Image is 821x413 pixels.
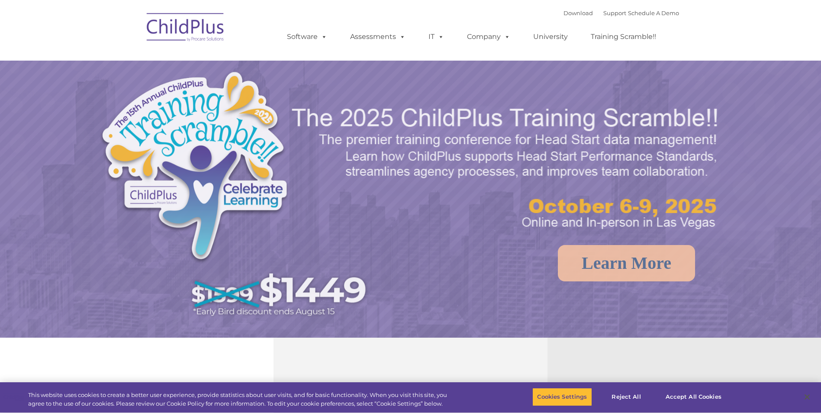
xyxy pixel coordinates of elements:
[532,388,592,406] button: Cookies Settings
[120,93,157,99] span: Phone number
[341,28,414,45] a: Assessments
[798,387,817,407] button: Close
[278,28,336,45] a: Software
[563,10,593,16] a: Download
[28,391,451,408] div: This website uses cookies to create a better user experience, provide statistics about user visit...
[558,245,695,281] a: Learn More
[628,10,679,16] a: Schedule A Demo
[603,10,626,16] a: Support
[458,28,519,45] a: Company
[599,388,654,406] button: Reject All
[120,57,147,64] span: Last name
[525,28,576,45] a: University
[420,28,453,45] a: IT
[142,7,229,50] img: ChildPlus by Procare Solutions
[661,388,726,406] button: Accept All Cookies
[563,10,679,16] font: |
[582,28,665,45] a: Training Scramble!!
